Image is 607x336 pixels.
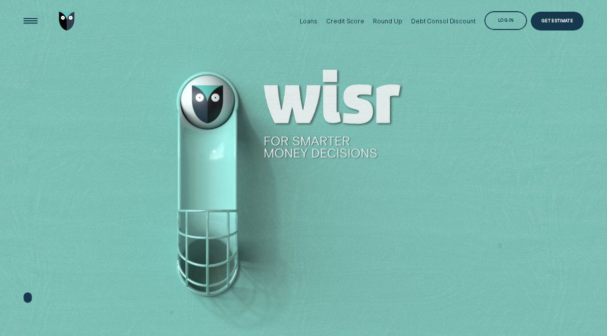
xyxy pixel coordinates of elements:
[326,17,364,25] div: Credit Score
[484,11,527,30] button: Log in
[473,250,527,261] strong: Wisr Money On Your Mind Report
[531,12,584,31] a: Get Estimate
[59,12,75,31] img: Wisr
[300,17,317,25] div: Loans
[373,17,402,25] div: Round Up
[21,12,40,31] button: Open Menu
[465,240,544,291] a: Wisr Money On Your Mind ReportFind out how Aussies are really feeling about money in [DATE].Learn...
[473,250,536,272] p: Find out how Aussies are really feeling about money in [DATE].
[411,17,476,25] div: Debt Consol Discount
[473,277,488,281] span: Learn more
